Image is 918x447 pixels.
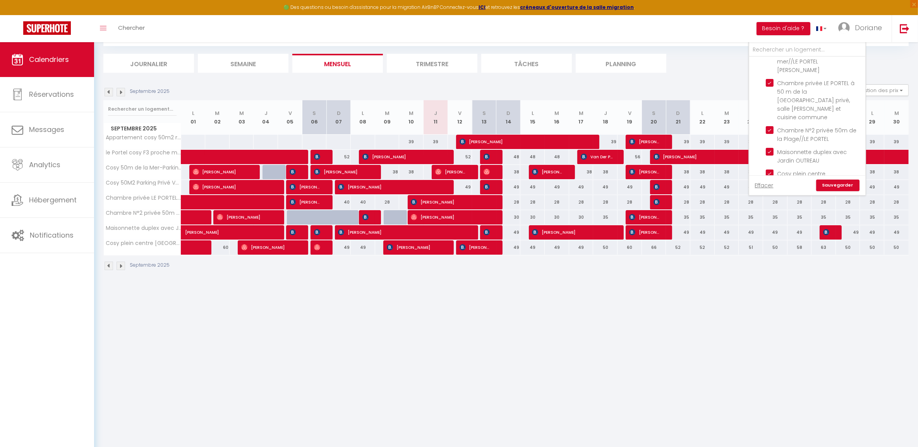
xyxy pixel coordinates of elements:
[448,150,472,164] div: 52
[6,3,29,26] button: Ouvrir le widget de chat LiveChat
[29,125,64,134] span: Messages
[836,240,860,255] div: 50
[860,165,884,179] div: 38
[181,100,206,135] th: 01
[666,225,690,240] div: 49
[666,240,690,255] div: 52
[362,110,364,117] abbr: L
[545,150,569,164] div: 48
[472,100,496,135] th: 13
[290,195,322,209] span: [PERSON_NAME]
[855,23,882,33] span: Doriane
[628,110,631,117] abbr: V
[118,24,145,32] span: Chercher
[496,210,521,224] div: 30
[816,180,860,191] a: Sauvegarder
[715,240,739,255] div: 52
[884,195,909,209] div: 28
[520,240,545,255] div: 49
[506,110,510,117] abbr: D
[239,110,244,117] abbr: M
[29,195,77,205] span: Hébergement
[884,165,909,179] div: 38
[314,225,322,240] span: [PERSON_NAME]
[288,110,292,117] abbr: V
[375,100,400,135] th: 09
[338,180,444,194] span: [PERSON_NAME]
[860,195,884,209] div: 28
[264,110,268,117] abbr: J
[496,100,521,135] th: 14
[593,135,618,149] div: 39
[520,4,634,10] a: créneaux d'ouverture de la salle migration
[520,180,545,194] div: 49
[715,100,739,135] th: 23
[642,240,666,255] div: 66
[545,100,569,135] th: 16
[215,110,220,117] abbr: M
[739,180,763,194] div: 49
[860,100,884,135] th: 29
[836,225,860,240] div: 49
[763,195,788,209] div: 28
[884,225,909,240] div: 49
[105,165,182,171] span: Cosy 50m de la Mer-Parking privé// LE PORTEL [PERSON_NAME] rdc
[838,22,850,34] img: ...
[326,240,351,255] div: 49
[532,225,613,240] span: [PERSON_NAME]
[860,225,884,240] div: 49
[690,210,715,224] div: 35
[193,180,274,194] span: [PERSON_NAME]
[579,110,583,117] abbr: M
[715,210,739,224] div: 35
[739,225,763,240] div: 49
[739,165,763,179] div: 38
[690,135,715,149] div: 39
[629,225,662,240] span: [PERSON_NAME]
[290,225,298,240] span: [PERSON_NAME]
[314,149,322,164] span: [PERSON_NAME]
[520,100,545,135] th: 15
[479,4,486,10] a: ICI
[460,134,590,149] span: [PERSON_NAME]
[481,54,572,73] li: Tâches
[715,165,739,179] div: 38
[185,221,256,236] span: [PERSON_NAME]
[676,110,680,117] abbr: D
[757,22,810,35] button: Besoin d'aide ?
[748,40,866,196] div: Filtrer par hébergement
[130,88,170,95] p: Septembre 2025
[832,15,892,42] a: ... Doriane
[884,100,909,135] th: 30
[411,210,492,224] span: [PERSON_NAME]
[278,100,302,135] th: 05
[593,210,618,224] div: 35
[337,110,341,117] abbr: D
[569,180,594,194] div: 49
[105,210,182,216] span: Chambre N°2 privée 50m de la Plage//LE PORTEL
[788,240,812,255] div: 58
[399,165,424,179] div: 38
[690,180,715,194] div: 49
[292,54,383,73] li: Mensuel
[788,225,812,240] div: 49
[690,225,715,240] div: 49
[484,164,492,179] span: [PERSON_NAME]
[823,225,831,240] span: [PERSON_NAME]
[105,240,182,246] span: Cosy plein centre [GEOGRAPHIC_DATA] 70m2
[755,181,774,190] a: Effacer
[749,43,865,57] input: Rechercher un logement...
[375,195,400,209] div: 28
[884,180,909,194] div: 49
[314,240,322,255] span: Émeline Lorilleux
[618,180,642,194] div: 49
[593,180,618,194] div: 49
[326,150,351,164] div: 52
[581,149,613,164] span: Van Der Paal Frans
[701,110,704,117] abbr: L
[193,164,250,179] span: [PERSON_NAME]
[777,148,847,164] span: Maisonnette duplex avec Jardin OUTREAU
[205,100,230,135] th: 02
[860,210,884,224] div: 35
